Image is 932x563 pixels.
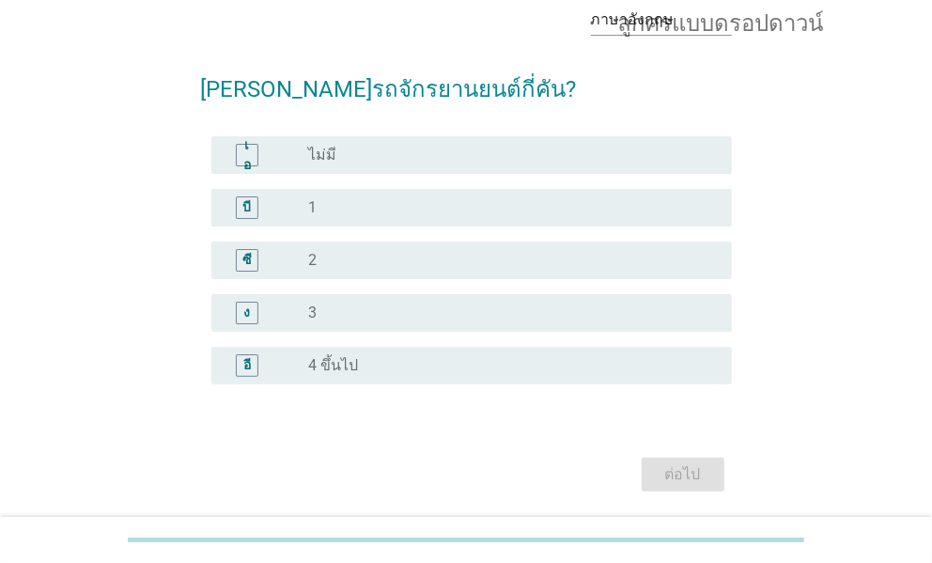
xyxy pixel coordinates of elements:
font: เอ [243,137,251,172]
font: ง [244,305,251,320]
font: อี [243,357,251,372]
font: 2 [308,251,317,269]
font: ภาษาอังกฤษ [591,10,675,28]
font: ซี [242,252,252,267]
font: 4 ขึ้นไป [308,356,358,374]
font: บี [243,199,252,214]
font: ลูกศรแบบดรอปดาวน์ [617,8,823,31]
font: [PERSON_NAME]รถจักรยานยนต์กี่คัน? [200,76,576,102]
font: ไม่มี [308,146,336,164]
font: 1 [308,198,317,216]
font: 3 [308,304,317,321]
